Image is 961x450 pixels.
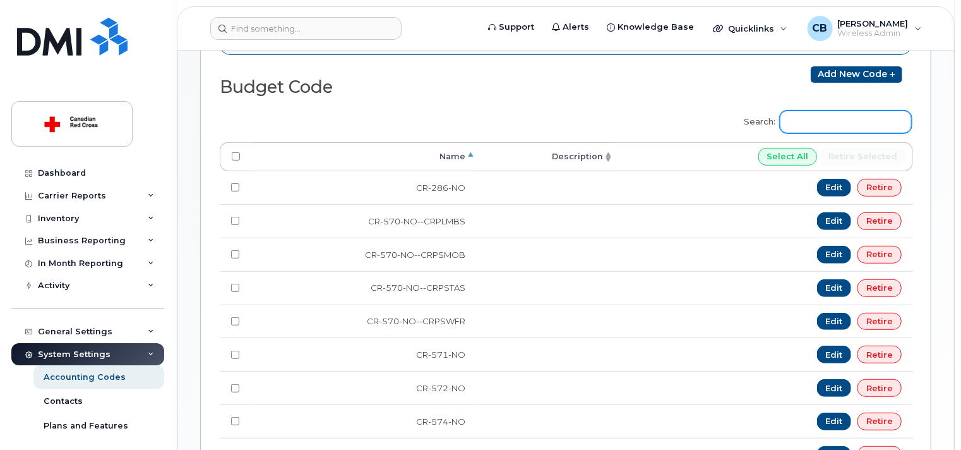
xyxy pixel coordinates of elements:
[857,246,902,264] a: Retire
[817,179,852,197] a: Edit
[598,15,703,40] a: Knowledge Base
[251,271,477,305] td: CR-570-NO--CRPSTAS
[251,238,477,271] td: CR-570-NO--CRPSMOB
[817,346,852,363] a: Edit
[857,346,902,363] a: Retire
[479,15,543,40] a: Support
[817,413,852,430] a: Edit
[813,21,828,36] span: CB
[838,18,909,28] span: [PERSON_NAME]
[220,78,556,97] h2: Budget Code
[618,21,694,33] span: Knowledge Base
[758,148,818,166] input: Select All
[857,179,902,197] a: Retire
[477,142,614,171] th: Description: activate to sort column ascending
[736,102,912,138] label: Search:
[857,379,902,397] a: Retire
[799,16,931,41] div: Corinne Burke
[251,371,477,404] td: CR-572-NO
[251,305,477,338] td: CR-570-NO--CRPSWFR
[817,313,852,331] a: Edit
[817,279,852,297] a: Edit
[543,15,598,40] a: Alerts
[857,413,902,430] a: Retire
[210,17,402,40] input: Find something...
[817,212,852,230] a: Edit
[838,28,909,39] span: Wireless Admin
[251,142,477,171] th: Name: activate to sort column descending
[704,16,796,41] div: Quicklinks
[251,171,477,204] td: CR-286-NO
[857,212,902,230] a: Retire
[251,404,477,438] td: CR-574-NO
[499,21,534,33] span: Support
[251,337,477,371] td: CR-571-NO
[563,21,589,33] span: Alerts
[728,23,774,33] span: Quicklinks
[817,379,852,397] a: Edit
[251,204,477,238] td: CR-570-NO--CRPLMBS
[780,111,912,133] input: Search:
[811,66,902,83] a: Add new code
[817,246,852,264] a: Edit
[857,313,902,331] a: Retire
[857,279,902,297] a: Retire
